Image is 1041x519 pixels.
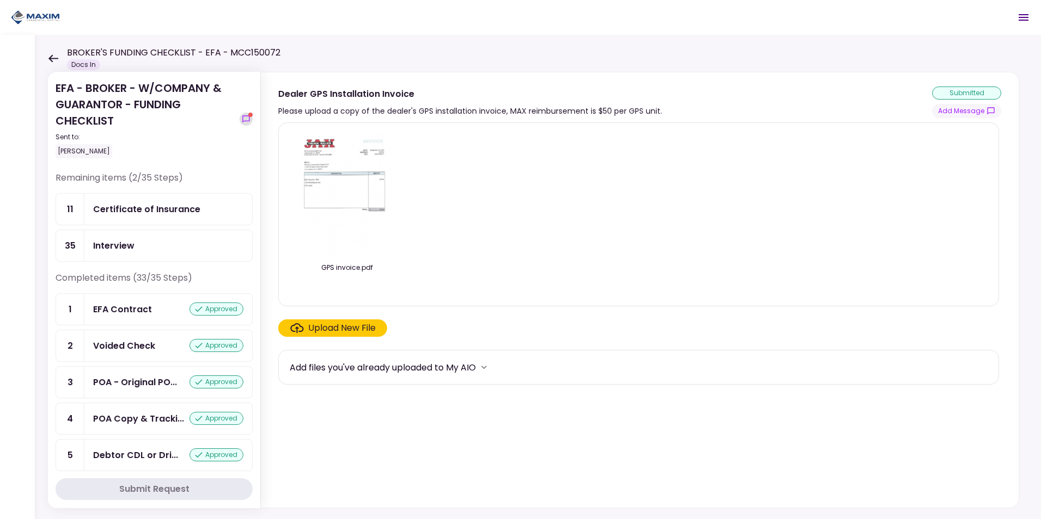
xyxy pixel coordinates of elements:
[93,202,200,216] div: Certificate of Insurance
[278,104,662,118] div: Please upload a copy of the dealer's GPS installation invoice, MAX reimbursement is $50 per GPS u...
[56,132,235,142] div: Sent to:
[56,294,84,325] div: 1
[56,144,112,158] div: [PERSON_NAME]
[67,46,280,59] h1: BROKER'S FUNDING CHECKLIST - EFA - MCC150072
[56,330,84,361] div: 2
[67,59,100,70] div: Docs In
[290,361,476,374] div: Add files you've already uploaded to My AIO
[278,319,387,337] span: Click here to upload the required document
[189,302,243,316] div: approved
[56,271,253,293] div: Completed items (33/35 Steps)
[476,359,492,375] button: more
[260,72,1019,508] div: Dealer GPS Installation InvoicePlease upload a copy of the dealer's GPS installation invoice, MAX...
[56,403,253,435] a: 4POA Copy & Tracking Receiptapproved
[189,339,243,352] div: approved
[56,330,253,362] a: 2Voided Checkapproved
[189,448,243,461] div: approved
[290,263,404,273] div: GPS invoice.pdf
[1011,4,1037,30] button: Open menu
[93,448,178,462] div: Debtor CDL or Driver License
[119,483,189,496] div: Submit Request
[93,339,155,353] div: Voided Check
[932,104,1001,118] button: show-messages
[56,440,84,471] div: 5
[56,171,253,193] div: Remaining items (2/35 Steps)
[56,80,235,158] div: EFA - BROKER - W/COMPANY & GUARANTOR - FUNDING CHECKLIST
[93,375,177,389] div: POA - Original POA (not CA or GA) (Received in house)
[11,9,60,26] img: Partner icon
[93,302,152,316] div: EFA Contract
[56,403,84,434] div: 4
[189,412,243,425] div: approved
[93,239,134,252] div: Interview
[56,366,253,398] a: 3POA - Original POA (not CA or GA) (Received in house)approved
[56,194,84,225] div: 11
[240,113,253,126] button: show-messages
[189,375,243,388] div: approved
[308,322,376,335] div: Upload New File
[56,193,253,225] a: 11Certificate of Insurance
[56,367,84,398] div: 3
[932,86,1001,100] div: submitted
[93,412,184,425] div: POA Copy & Tracking Receipt
[278,87,662,101] div: Dealer GPS Installation Invoice
[56,478,253,500] button: Submit Request
[56,230,253,262] a: 35Interview
[56,439,253,471] a: 5Debtor CDL or Driver Licenseapproved
[56,230,84,261] div: 35
[56,293,253,325] a: 1EFA Contractapproved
